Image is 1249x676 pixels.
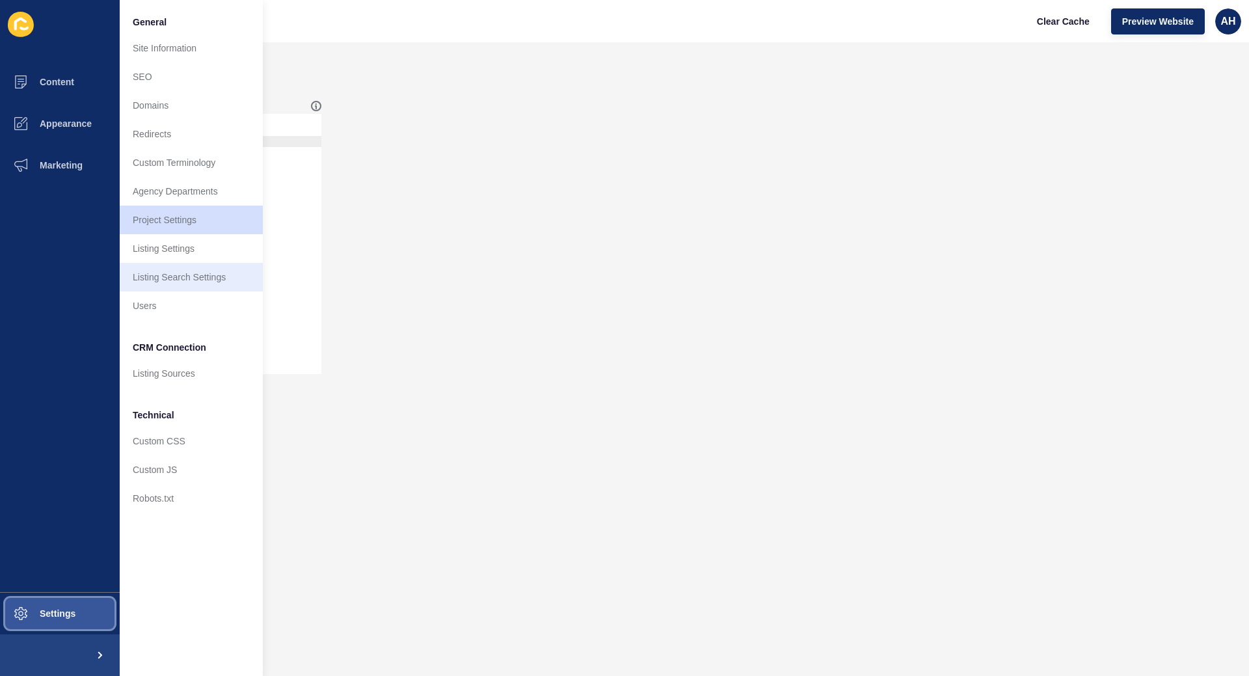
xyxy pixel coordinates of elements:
a: Listing Settings [120,234,263,263]
a: Redirects [120,120,263,148]
button: Preview Website [1111,8,1205,34]
a: Custom Terminology [120,148,263,177]
span: General [133,16,167,29]
span: Clear Cache [1037,15,1090,28]
a: SEO [120,62,263,91]
span: Technical [133,409,174,422]
a: Listing Search Settings [120,263,263,291]
span: Preview Website [1122,15,1194,28]
a: Robots.txt [120,484,263,513]
button: Clear Cache [1026,8,1101,34]
a: Custom JS [120,455,263,484]
a: Site Information [120,34,263,62]
span: CRM Connection [133,341,206,354]
a: Users [120,291,263,320]
a: Project Settings [120,206,263,234]
span: AH [1220,15,1235,28]
a: Agency Departments [120,177,263,206]
a: Listing Sources [120,359,263,388]
a: Domains [120,91,263,120]
a: Custom CSS [120,427,263,455]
